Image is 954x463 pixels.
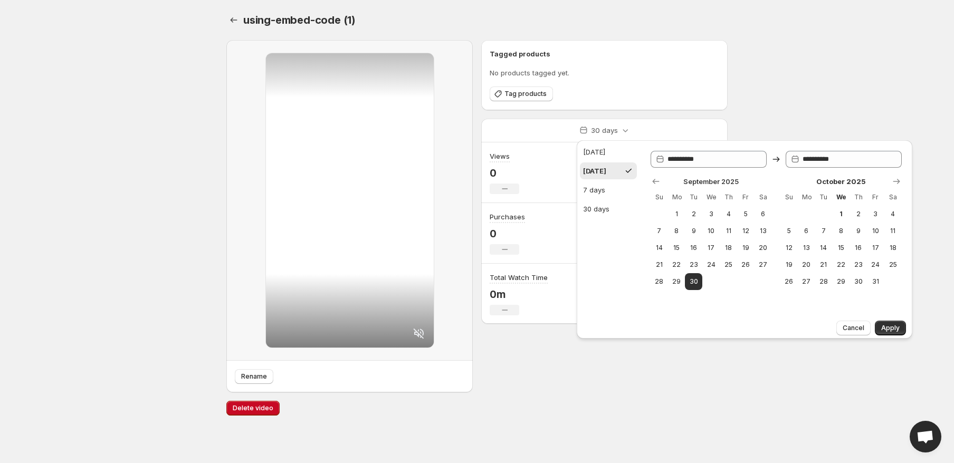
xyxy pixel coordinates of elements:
[490,167,519,179] p: 0
[780,273,798,290] button: Sunday October 26 2025
[651,273,668,290] button: Sunday September 28 2025
[655,227,664,235] span: 7
[836,277,845,286] span: 29
[243,14,356,26] span: using-embed-code (1)
[850,273,867,290] button: Thursday October 30 2025
[759,261,768,269] span: 27
[884,223,902,239] button: Saturday October 11 2025
[668,223,685,239] button: Monday September 8 2025
[702,206,720,223] button: Wednesday September 3 2025
[490,49,719,59] h6: Tagged products
[854,193,863,201] span: Th
[819,244,828,252] span: 14
[685,189,702,206] th: Tuesday
[836,210,845,218] span: 1
[843,324,864,332] span: Cancel
[689,261,698,269] span: 23
[655,244,664,252] span: 14
[689,227,698,235] span: 9
[648,174,663,189] button: Show previous month, August 2025
[871,227,880,235] span: 10
[785,244,794,252] span: 12
[720,189,737,206] th: Thursday
[490,67,719,78] p: No products tagged yet.
[780,256,798,273] button: Sunday October 19 2025
[685,206,702,223] button: Tuesday September 2 2025
[689,193,698,201] span: Tu
[235,369,273,384] button: Rename
[724,210,733,218] span: 4
[759,244,768,252] span: 20
[702,256,720,273] button: Wednesday September 24 2025
[802,193,811,201] span: Mo
[850,223,867,239] button: Thursday October 9 2025
[672,227,681,235] span: 8
[668,239,685,256] button: Monday September 15 2025
[707,244,715,252] span: 17
[685,273,702,290] button: Start of range Tuesday September 30 2025
[854,277,863,286] span: 30
[871,210,880,218] span: 3
[685,256,702,273] button: Tuesday September 23 2025
[889,193,898,201] span: Sa
[737,206,755,223] button: Friday September 5 2025
[580,162,637,179] button: [DATE]
[737,256,755,273] button: Friday September 26 2025
[798,273,815,290] button: Monday October 27 2025
[836,244,845,252] span: 15
[798,239,815,256] button: Monday October 13 2025
[884,189,902,206] th: Saturday
[854,227,863,235] span: 9
[854,244,863,252] span: 16
[226,401,280,416] button: Delete video
[685,223,702,239] button: Tuesday September 9 2025
[836,193,845,201] span: We
[580,143,637,160] button: [DATE]
[490,211,525,222] h3: Purchases
[867,189,884,206] th: Friday
[798,189,815,206] th: Monday
[785,261,794,269] span: 19
[819,193,828,201] span: Tu
[685,239,702,256] button: Tuesday September 16 2025
[889,227,898,235] span: 11
[867,273,884,290] button: Friday October 31 2025
[798,223,815,239] button: Monday October 6 2025
[802,261,811,269] span: 20
[737,223,755,239] button: Friday September 12 2025
[672,244,681,252] span: 15
[780,189,798,206] th: Sunday
[832,223,850,239] button: Wednesday October 8 2025
[591,125,618,136] p: 30 days
[490,227,525,240] p: 0
[720,256,737,273] button: Thursday September 25 2025
[889,261,898,269] span: 25
[583,185,605,195] div: 7 days
[651,189,668,206] th: Sunday
[702,239,720,256] button: Wednesday September 17 2025
[819,227,828,235] span: 7
[755,256,772,273] button: Saturday September 27 2025
[871,193,880,201] span: Fr
[668,189,685,206] th: Monday
[490,288,548,301] p: 0m
[802,277,811,286] span: 27
[707,227,715,235] span: 10
[802,227,811,235] span: 6
[651,256,668,273] button: Sunday September 21 2025
[724,227,733,235] span: 11
[819,261,828,269] span: 21
[720,206,737,223] button: Thursday September 4 2025
[819,277,828,286] span: 28
[850,206,867,223] button: Thursday October 2 2025
[836,261,845,269] span: 22
[755,239,772,256] button: Saturday September 20 2025
[884,206,902,223] button: Saturday October 4 2025
[707,193,715,201] span: We
[655,277,664,286] span: 28
[707,261,715,269] span: 24
[741,244,750,252] span: 19
[668,273,685,290] button: Monday September 29 2025
[668,206,685,223] button: Monday September 1 2025
[759,210,768,218] span: 6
